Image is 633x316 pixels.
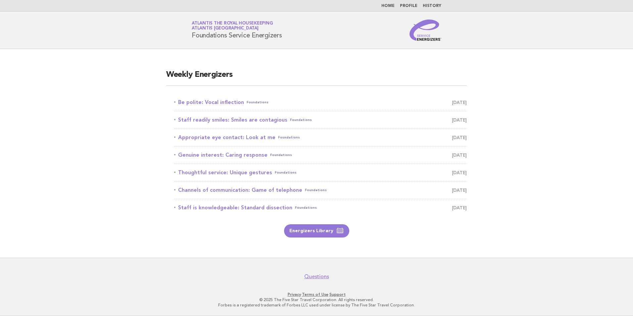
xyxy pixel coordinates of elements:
[192,21,273,30] a: Atlantis the Royal HousekeepingAtlantis [GEOGRAPHIC_DATA]
[174,133,467,142] a: Appropriate eye contact: Look at meFoundations [DATE]
[275,168,297,177] span: Foundations
[381,4,395,8] a: Home
[290,115,312,125] span: Foundations
[247,98,268,107] span: Foundations
[114,302,519,308] p: Forbes is a registered trademark of Forbes LLC used under license by The Five Star Travel Corpora...
[452,185,467,195] span: [DATE]
[114,292,519,297] p: · ·
[288,292,301,297] a: Privacy
[410,20,441,41] img: Service Energizers
[192,22,282,39] h1: Foundations Service Energizers
[295,203,317,212] span: Foundations
[452,203,467,212] span: [DATE]
[452,168,467,177] span: [DATE]
[270,150,292,160] span: Foundations
[400,4,417,8] a: Profile
[284,224,349,237] a: Energizers Library
[174,185,467,195] a: Channels of communication: Game of telephoneFoundations [DATE]
[452,115,467,125] span: [DATE]
[174,115,467,125] a: Staff readily smiles: Smiles are contagiousFoundations [DATE]
[174,203,467,212] a: Staff is knowledgeable: Standard dissectionFoundations [DATE]
[304,273,329,280] a: Questions
[192,26,259,31] span: Atlantis [GEOGRAPHIC_DATA]
[423,4,441,8] a: History
[174,98,467,107] a: Be polite: Vocal inflectionFoundations [DATE]
[329,292,346,297] a: Support
[452,150,467,160] span: [DATE]
[166,70,467,86] h2: Weekly Energizers
[305,185,327,195] span: Foundations
[174,168,467,177] a: Thoughtful service: Unique gesturesFoundations [DATE]
[452,133,467,142] span: [DATE]
[114,297,519,302] p: © 2025 The Five Star Travel Corporation. All rights reserved.
[278,133,300,142] span: Foundations
[452,98,467,107] span: [DATE]
[302,292,328,297] a: Terms of Use
[174,150,467,160] a: Genuine interest: Caring responseFoundations [DATE]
